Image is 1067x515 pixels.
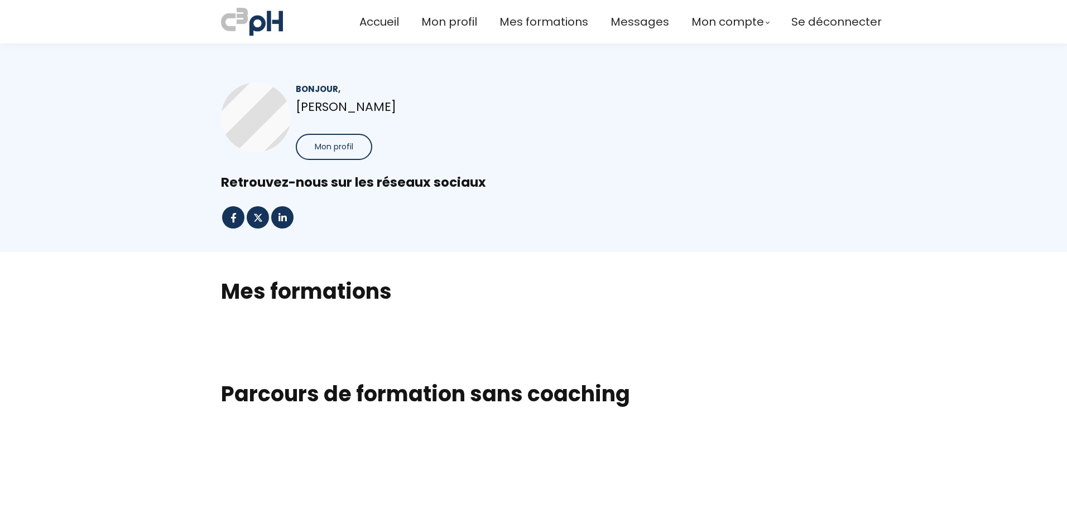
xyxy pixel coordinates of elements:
span: Mon profil [315,141,353,153]
span: Mon compte [691,13,764,31]
div: Bonjour, [296,82,515,95]
a: Mon profil [421,13,477,31]
h1: Parcours de formation sans coaching [221,381,846,407]
a: Se déconnecter [791,13,882,31]
p: [PERSON_NAME] [296,97,515,116]
div: Retrouvez-nous sur les réseaux sociaux [221,174,846,191]
a: Accueil [359,13,399,31]
button: Mon profil [296,134,372,160]
a: Mes formations [499,13,588,31]
a: Messages [611,13,669,31]
img: a70bc7685e0efc0bd0b04b3506828469.jpeg [221,6,283,38]
h2: Mes formations [221,277,846,305]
